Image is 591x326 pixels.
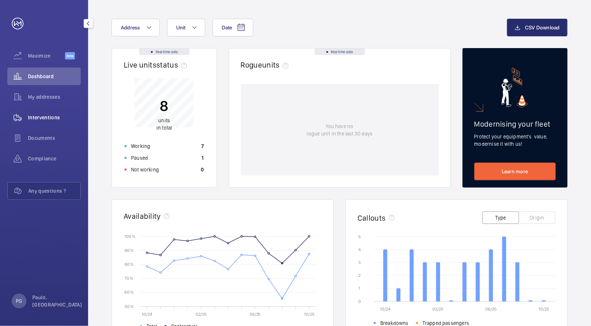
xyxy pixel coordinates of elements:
[131,142,150,150] p: Working
[222,25,232,30] span: Date
[501,68,528,108] img: marketing-card.svg
[202,154,204,162] p: 1
[519,211,555,224] button: Origin
[201,142,204,150] p: 7
[307,123,373,137] p: You have no rogue unit in the last 30 days
[28,187,80,195] span: Any questions ?
[167,19,205,36] button: Unit
[28,134,81,142] span: Documents
[358,213,386,222] h2: Callouts
[124,248,134,253] text: 90 %
[156,117,172,132] p: in total
[196,312,207,317] text: 02/25
[124,262,134,267] text: 80 %
[358,234,361,239] text: 5
[358,299,361,304] text: 0
[142,312,152,317] text: 10/24
[121,25,140,30] span: Address
[124,304,134,309] text: 50 %
[131,154,148,162] p: Paused
[539,307,549,312] text: 10/25
[250,312,261,317] text: 06/25
[315,48,365,55] div: Real time data
[124,276,133,281] text: 70 %
[131,166,159,173] p: Not working
[156,97,172,115] p: 8
[525,25,560,30] span: CSV Download
[124,60,190,69] h2: Live units
[124,290,134,295] text: 60 %
[28,73,81,80] span: Dashboard
[156,60,190,69] span: status
[65,52,75,59] span: Beta
[433,307,444,312] text: 02/25
[380,307,391,312] text: 10/24
[304,312,315,317] text: 10/25
[474,119,556,128] h2: Modernising your fleet
[507,19,568,36] button: CSV Download
[139,48,189,55] div: Real time data
[124,211,161,221] h2: Availability
[16,297,22,305] p: PG
[358,286,360,291] text: 1
[241,60,291,69] h2: Rogue
[28,114,81,121] span: Interventions
[474,163,556,180] a: Learn more
[176,25,186,30] span: Unit
[482,211,519,224] button: Type
[358,247,361,252] text: 4
[358,273,360,278] text: 2
[474,133,556,148] p: Protect your equipment's value, modernise it with us!
[28,93,81,101] span: My addresses
[124,233,135,239] text: 100 %
[32,294,82,308] p: Paulo. [GEOGRAPHIC_DATA]
[358,260,361,265] text: 3
[201,166,204,173] p: 0
[213,19,253,36] button: Date
[158,118,170,124] span: units
[28,155,81,162] span: Compliance
[262,60,291,69] span: units
[112,19,160,36] button: Address
[28,52,65,59] span: Maximize
[485,307,497,312] text: 06/25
